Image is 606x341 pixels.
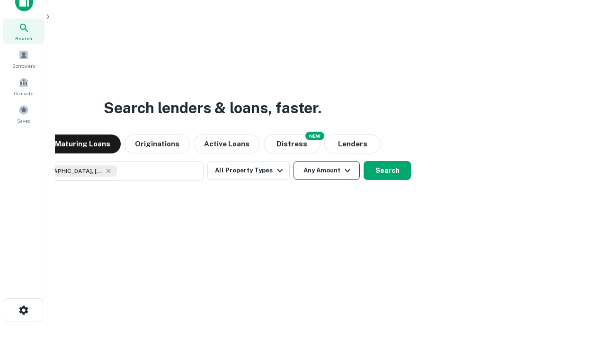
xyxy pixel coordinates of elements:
span: Search [15,35,32,42]
span: Borrowers [12,62,35,70]
button: Maturing Loans [45,135,121,153]
button: Active Loans [194,135,260,153]
button: Originations [125,135,190,153]
div: NEW [305,132,324,140]
button: [GEOGRAPHIC_DATA], [GEOGRAPHIC_DATA], [GEOGRAPHIC_DATA] [14,161,204,181]
iframe: Chat Widget [559,265,606,311]
a: Saved [3,101,45,126]
span: Contacts [14,90,33,97]
span: [GEOGRAPHIC_DATA], [GEOGRAPHIC_DATA], [GEOGRAPHIC_DATA] [32,167,103,175]
a: Search [3,18,45,44]
a: Borrowers [3,46,45,72]
h3: Search lenders & loans, faster. [104,97,321,119]
span: Saved [17,117,31,125]
button: All Property Types [207,161,290,180]
button: Any Amount [294,161,360,180]
button: Lenders [324,135,381,153]
button: Search distressed loans with lien and other non-mortgage details. [264,135,321,153]
a: Contacts [3,73,45,99]
button: Search [364,161,411,180]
